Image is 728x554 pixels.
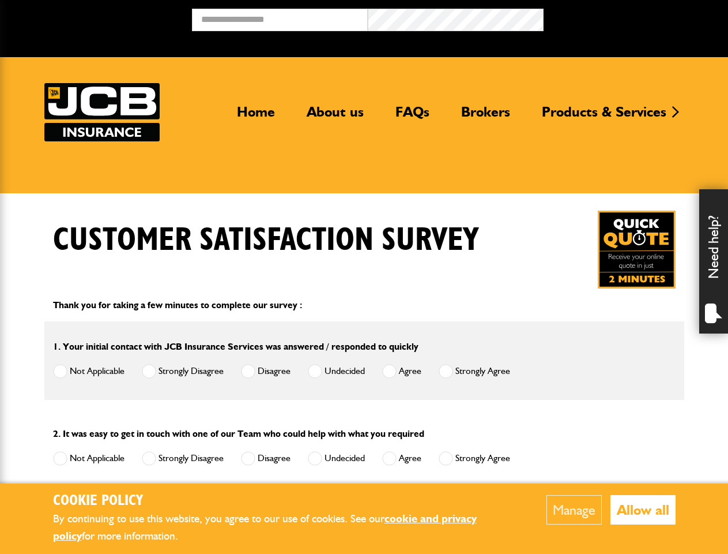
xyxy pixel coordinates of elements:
a: FAQs [387,103,438,130]
label: Strongly Agree [439,451,510,466]
a: Home [228,103,284,130]
label: Not Applicable [53,451,125,466]
a: Products & Services [533,103,675,130]
label: Disagree [241,364,291,379]
label: Strongly Disagree [142,451,224,466]
button: Allow all [610,495,676,525]
img: JCB Insurance Services logo [44,83,160,141]
label: Strongly Agree [439,364,510,379]
p: 1. Your initial contact with JCB Insurance Services was answered / responded to quickly [53,339,676,354]
button: Broker Login [544,9,719,27]
a: Get your insurance quote in just 2-minutes [598,211,676,289]
label: Undecided [308,364,365,379]
img: Quick Quote [598,211,676,289]
p: Thank you for taking a few minutes to complete our survey : [53,298,676,313]
a: About us [298,103,372,130]
label: Agree [382,451,421,466]
a: cookie and privacy policy [53,512,477,543]
p: By continuing to use this website, you agree to our use of cookies. See our for more information. [53,510,511,545]
label: Not Applicable [53,364,125,379]
h2: Cookie Policy [53,492,511,510]
label: Strongly Disagree [142,364,224,379]
label: Agree [382,364,421,379]
a: JCB Insurance Services [44,83,160,141]
div: Need help? [699,189,728,334]
h1: Customer Satisfaction Survey [53,221,478,260]
label: Disagree [241,451,291,466]
label: Undecided [308,451,365,466]
a: Brokers [452,103,519,130]
button: Manage [546,495,602,525]
p: 2. It was easy to get in touch with one of our Team who could help with what you required [53,426,676,441]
